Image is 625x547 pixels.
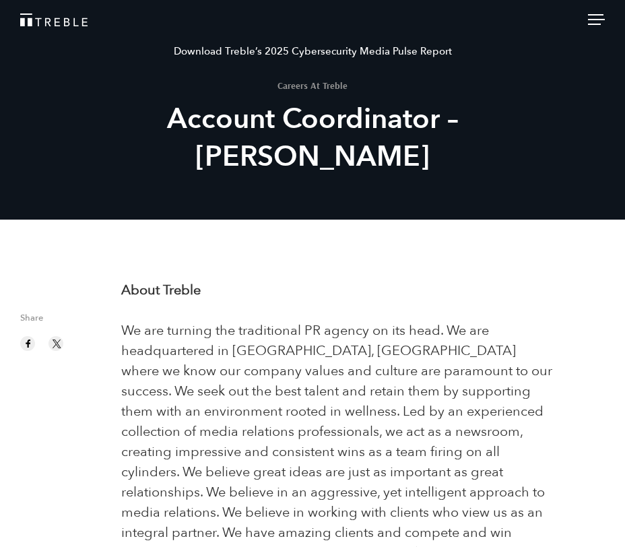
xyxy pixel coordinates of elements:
[64,100,561,176] h2: Account Coordinator – [PERSON_NAME]
[22,337,34,350] img: facebook sharing button
[51,337,63,350] img: twitter sharing button
[20,13,605,26] a: Treble Homepage
[121,281,201,299] strong: About Treble
[20,314,101,329] span: Share
[20,13,88,26] img: Treble logo
[64,81,561,90] h1: Careers At Treble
